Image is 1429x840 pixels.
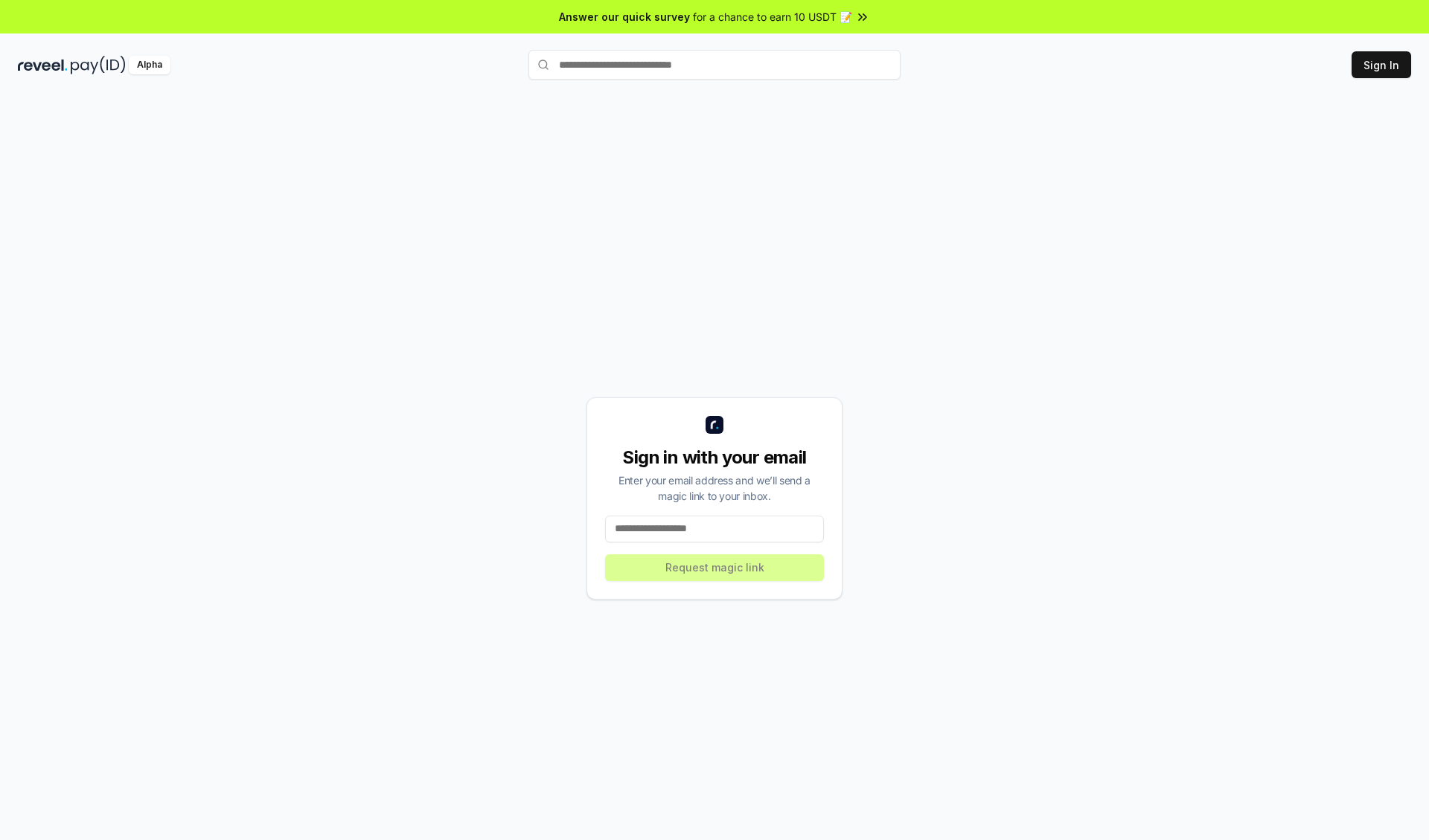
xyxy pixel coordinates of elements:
span: for a chance to earn 10 USDT 📝 [693,9,852,25]
button: Sign In [1352,51,1411,78]
img: pay_id [71,56,126,74]
div: Sign in with your email [605,446,824,469]
img: reveel_dark [18,56,68,74]
span: Answer our quick survey [559,9,690,25]
div: Alpha [129,56,170,74]
div: Enter your email address and we’ll send a magic link to your inbox. [605,472,824,504]
img: logo_small [706,416,723,434]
